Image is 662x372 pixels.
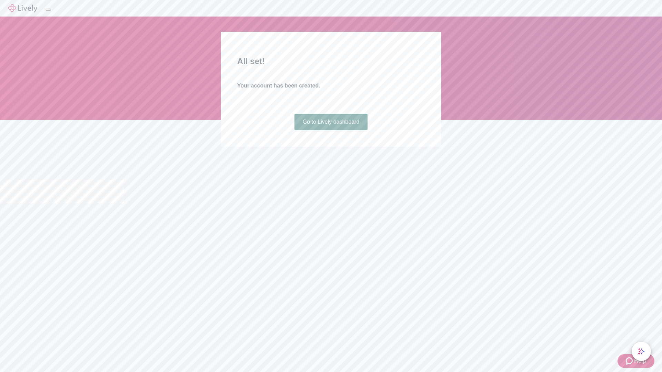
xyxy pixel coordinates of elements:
[8,4,37,12] img: Lively
[294,114,368,130] a: Go to Lively dashboard
[237,55,425,68] h2: All set!
[634,357,646,365] span: Help
[638,348,645,355] svg: Lively AI Assistant
[618,354,654,368] button: Zendesk support iconHelp
[626,357,634,365] svg: Zendesk support icon
[237,82,425,90] h4: Your account has been created.
[632,342,651,361] button: chat
[46,9,51,11] button: Log out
